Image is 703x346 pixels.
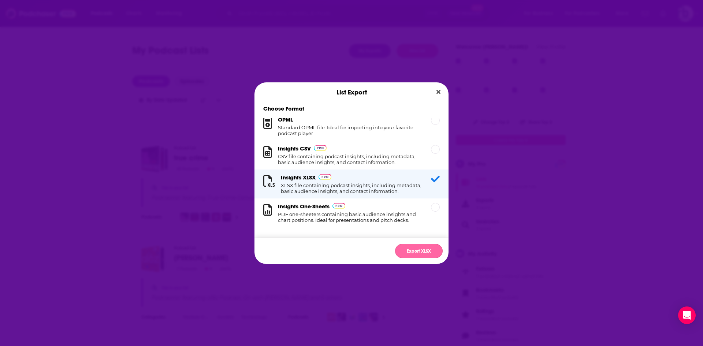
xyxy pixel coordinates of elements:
[278,153,422,165] h1: CSV file containing podcast insights, including metadata, basic audience insights, and contact in...
[395,244,443,258] button: Export XLSX
[278,203,330,210] h3: Insights One-Sheets
[278,145,311,152] h3: Insights CSV
[314,145,327,151] img: Podchaser Pro
[254,105,449,112] h1: Choose Format
[281,174,316,181] h3: Insights XLSX
[278,211,422,223] h1: PDF one-sheeters containing basic audience insights and chart positions. Ideal for presentations ...
[254,82,449,102] div: List Export
[278,124,422,136] h1: Standard OPML file. Ideal for importing into your favorite podcast player.
[332,203,345,209] img: Podchaser Pro
[319,174,331,180] img: Podchaser Pro
[434,88,443,97] button: Close
[281,182,422,194] h1: XLSX file containing podcast insights, including metadata, basic audience insights, and contact i...
[678,306,696,324] div: Open Intercom Messenger
[278,116,293,123] h3: OPML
